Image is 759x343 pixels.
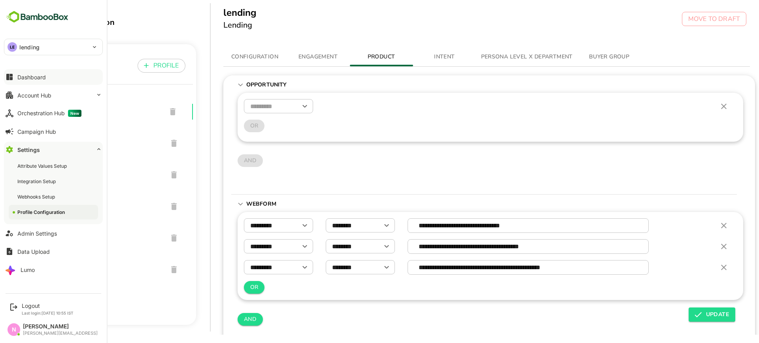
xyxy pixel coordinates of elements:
[272,241,283,252] button: Open
[8,323,20,336] div: N
[17,74,46,81] div: Dashboard
[3,191,165,222] div: treasury
[17,163,68,169] div: Attribute Values Setup
[216,281,237,294] button: OR
[3,159,165,191] div: corebanking
[661,307,708,322] button: UPDATE
[353,241,364,252] button: Open
[555,52,608,62] span: BUYER GROUP
[17,230,57,237] div: Admin Settings
[22,302,74,309] div: Logout
[17,128,56,135] div: Campaign Hub
[3,96,165,127] div: lending
[272,220,283,231] button: Open
[353,262,364,273] button: Open
[4,105,103,121] button: Orchestration HubNew
[9,265,134,274] span: aggregator_view
[4,9,71,24] img: BambooboxFullLogoMark.5f36c76dfaba33ec1ec1367b70bb1252.svg
[196,19,229,32] h6: Lending
[19,43,40,51] p: lending
[654,12,719,26] button: MOVE TO DRAFT
[210,313,235,326] button: AND
[21,266,35,273] div: Lumo
[9,202,134,211] span: treasury
[4,124,103,139] button: Campaign Hub
[272,101,283,112] button: Open
[9,233,134,243] span: cards
[17,146,40,153] div: Settings
[216,315,229,324] span: AND
[3,254,165,285] div: aggregator_view
[3,222,165,254] div: cards
[4,87,103,103] button: Account Hub
[272,262,283,273] button: Open
[196,47,723,66] div: simple tabs
[204,94,710,194] div: Opportunity
[4,262,103,277] button: Lumo
[200,52,254,62] span: CONFIGURATION
[9,107,132,116] span: lending
[22,311,74,315] p: Last login: [DATE] 10:55 IST
[8,42,17,52] div: LE
[4,69,103,85] button: Dashboard
[661,14,712,24] p: MOVE TO DRAFT
[223,283,231,292] span: OR
[17,209,66,216] div: Profile Configuration
[4,39,102,55] div: LElending
[17,178,57,185] div: Integration Setup
[196,6,229,19] h5: lending
[4,225,103,241] button: Admin Settings
[4,244,103,259] button: Data Upload
[219,200,254,208] p: WebForm
[9,139,134,148] span: dep
[204,75,710,94] div: Opportunity
[17,92,51,99] div: Account Hub
[264,52,317,62] span: ENGAGEMENT
[17,110,81,117] div: Orchestration Hub
[68,110,81,117] span: New
[110,59,158,73] button: PROFILE
[4,142,103,157] button: Settings
[3,127,165,159] div: dep
[17,193,57,200] div: Webhooks Setup
[219,81,254,89] p: Opportunity
[9,62,35,71] p: PROFILE
[453,52,545,62] span: PERSONA LEVEL X DEPARTMENT
[126,61,151,70] p: PROFILE
[327,52,381,62] span: PRODUCT
[9,170,134,180] span: corebanking
[667,310,701,319] span: UPDATE
[17,248,50,255] div: Data Upload
[23,323,98,330] div: [PERSON_NAME]
[390,52,444,62] span: INTENT
[353,220,364,231] button: Open
[204,195,710,214] div: WebForm
[23,331,98,336] div: [PERSON_NAME][EMAIL_ADDRESS]
[9,17,168,28] div: Profile Configuration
